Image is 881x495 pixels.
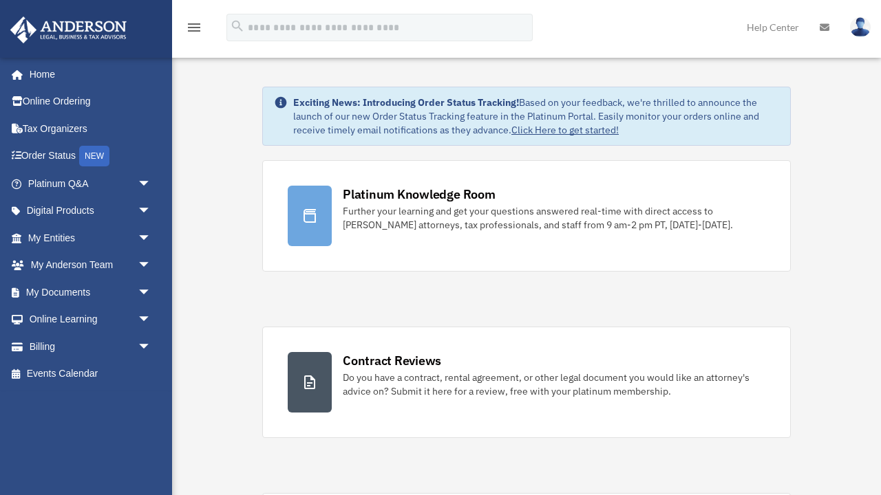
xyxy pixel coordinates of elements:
div: Do you have a contract, rental agreement, or other legal document you would like an attorney's ad... [343,371,765,398]
span: arrow_drop_down [138,252,165,280]
a: Events Calendar [10,360,172,388]
a: Online Learningarrow_drop_down [10,306,172,333]
a: Online Ordering [10,88,172,115]
div: Platinum Knowledge Room [343,186,496,203]
strong: Exciting News: Introducing Order Status Tracking! [293,96,519,109]
a: Tax Organizers [10,115,172,142]
span: arrow_drop_down [138,170,165,198]
div: Contract Reviews [343,352,441,369]
a: Home [10,60,165,88]
a: menu [186,24,202,36]
a: My Entitiesarrow_drop_down [10,224,172,252]
span: arrow_drop_down [138,197,165,225]
i: menu [186,19,202,36]
div: Further your learning and get your questions answered real-time with direct access to [PERSON_NAM... [343,204,765,232]
a: Contract Reviews Do you have a contract, rental agreement, or other legal document you would like... [262,327,791,438]
span: arrow_drop_down [138,224,165,252]
img: Anderson Advisors Platinum Portal [6,16,131,43]
a: Platinum Q&Aarrow_drop_down [10,170,172,197]
span: arrow_drop_down [138,333,165,361]
a: Billingarrow_drop_down [10,333,172,360]
a: My Documentsarrow_drop_down [10,278,172,306]
div: Based on your feedback, we're thrilled to announce the launch of our new Order Status Tracking fe... [293,96,779,137]
a: My Anderson Teamarrow_drop_down [10,252,172,279]
span: arrow_drop_down [138,306,165,334]
img: User Pic [850,17,871,37]
a: Order StatusNEW [10,142,172,170]
div: NEW [79,146,109,166]
i: search [230,19,245,34]
a: Click Here to get started! [511,124,619,136]
span: arrow_drop_down [138,278,165,307]
a: Digital Productsarrow_drop_down [10,197,172,225]
a: Platinum Knowledge Room Further your learning and get your questions answered real-time with dire... [262,160,791,272]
